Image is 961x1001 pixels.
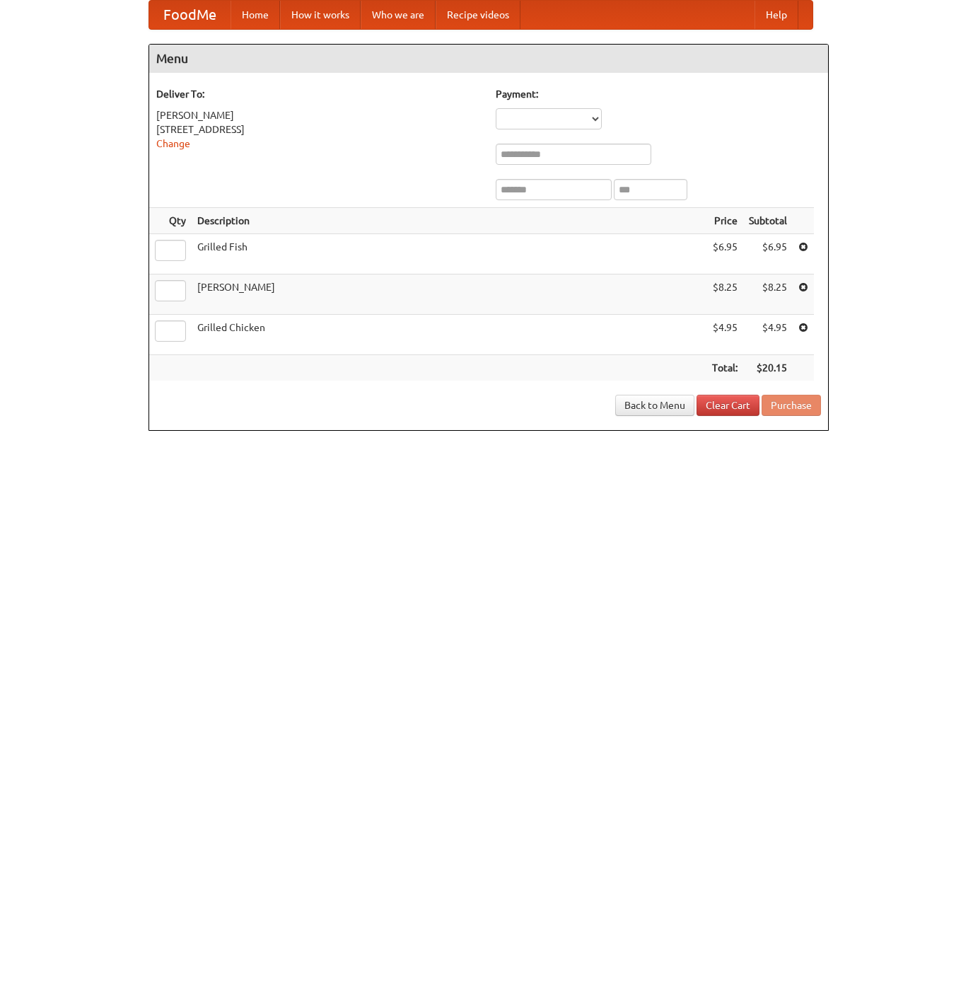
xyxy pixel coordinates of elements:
[192,315,706,355] td: Grilled Chicken
[156,108,482,122] div: [PERSON_NAME]
[149,1,231,29] a: FoodMe
[743,208,793,234] th: Subtotal
[192,274,706,315] td: [PERSON_NAME]
[743,355,793,381] th: $20.15
[743,274,793,315] td: $8.25
[149,45,828,73] h4: Menu
[743,234,793,274] td: $6.95
[697,395,759,416] a: Clear Cart
[280,1,361,29] a: How it works
[762,395,821,416] button: Purchase
[706,315,743,355] td: $4.95
[706,355,743,381] th: Total:
[361,1,436,29] a: Who we are
[149,208,192,234] th: Qty
[192,234,706,274] td: Grilled Fish
[231,1,280,29] a: Home
[156,87,482,101] h5: Deliver To:
[755,1,798,29] a: Help
[436,1,520,29] a: Recipe videos
[156,122,482,137] div: [STREET_ADDRESS]
[156,138,190,149] a: Change
[743,315,793,355] td: $4.95
[706,208,743,234] th: Price
[706,274,743,315] td: $8.25
[496,87,821,101] h5: Payment:
[615,395,694,416] a: Back to Menu
[192,208,706,234] th: Description
[706,234,743,274] td: $6.95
